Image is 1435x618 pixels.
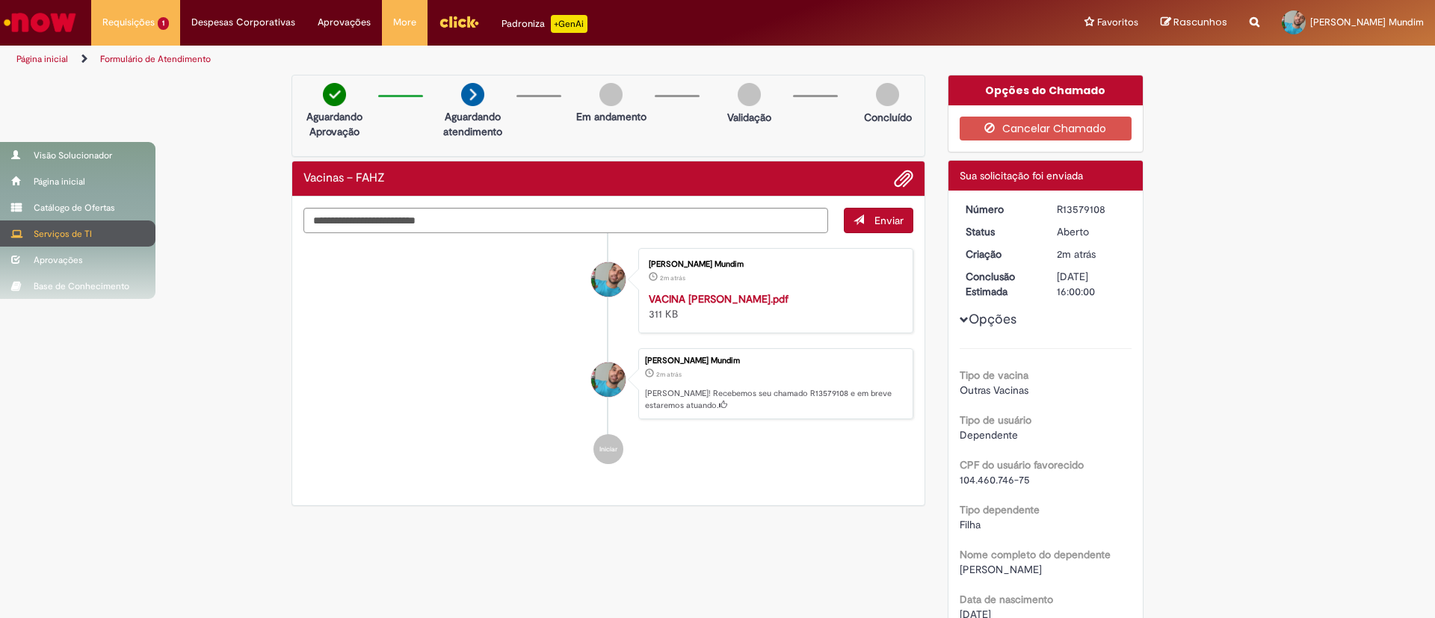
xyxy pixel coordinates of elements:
a: Formulário de Atendimento [100,53,211,65]
dt: Conclusão Estimada [954,269,1046,299]
ul: Histórico de tíquete [303,233,913,480]
time: 29/09/2025 21:21:24 [656,370,682,379]
div: Padroniza [502,15,587,33]
img: ServiceNow [1,7,78,37]
div: [PERSON_NAME] Mundim [645,356,905,365]
span: Rascunhos [1173,15,1227,29]
button: Cancelar Chamado [960,117,1132,140]
img: check-circle-green.png [323,83,346,106]
textarea: Digite sua mensagem aqui... [303,208,828,233]
dt: Criação [954,247,1046,262]
a: VACINA [PERSON_NAME].pdf [649,292,789,306]
span: Despesas Corporativas [191,15,295,30]
b: Data de nascimento [960,593,1053,606]
ul: Trilhas de página [11,46,945,73]
dt: Número [954,202,1046,217]
p: +GenAi [551,15,587,33]
li: Clayton Rocha Mundim [303,348,913,420]
img: arrow-next.png [461,83,484,106]
p: Aguardando Aprovação [298,109,371,139]
p: Em andamento [576,109,646,124]
p: Concluído [864,110,912,125]
h2: Vacinas – FAHZ Histórico de tíquete [303,172,385,185]
b: Tipo dependente [960,503,1040,516]
span: 104.460.746-75 [960,473,1030,486]
span: [PERSON_NAME] Mundim [1310,16,1424,28]
span: Requisições [102,15,155,30]
img: img-circle-grey.png [738,83,761,106]
span: 2m atrás [660,274,685,282]
span: [PERSON_NAME] [960,563,1042,576]
button: Enviar [844,208,913,233]
img: click_logo_yellow_360x200.png [439,10,479,33]
div: 311 KB [649,291,898,321]
div: [PERSON_NAME] Mundim [649,260,898,269]
img: img-circle-grey.png [876,83,899,106]
span: More [393,15,416,30]
span: Favoritos [1097,15,1138,30]
p: [PERSON_NAME]! Recebemos seu chamado R13579108 e em breve estaremos atuando. [645,388,905,411]
img: img-circle-grey.png [599,83,623,106]
span: 1 [158,17,169,30]
time: 29/09/2025 21:20:59 [660,274,685,282]
a: Página inicial [16,53,68,65]
span: Filha [960,518,981,531]
div: R13579108 [1057,202,1126,217]
div: Clayton Rocha Mundim [591,362,626,397]
span: Enviar [874,214,904,227]
b: Nome completo do dependente [960,548,1111,561]
span: 2m atrás [1057,247,1096,261]
p: Aguardando atendimento [436,109,509,139]
span: Dependente [960,428,1018,442]
p: Validação [727,110,771,125]
a: Rascunhos [1161,16,1227,30]
span: Sua solicitação foi enviada [960,169,1083,182]
b: CPF do usuário favorecido [960,458,1084,472]
div: Aberto [1057,224,1126,239]
div: Clayton Rocha Mundim [591,262,626,297]
b: Tipo de vacina [960,368,1028,382]
b: Tipo de usuário [960,413,1031,427]
div: 29/09/2025 21:21:24 [1057,247,1126,262]
dt: Status [954,224,1046,239]
span: Outras Vacinas [960,383,1028,397]
time: 29/09/2025 21:21:24 [1057,247,1096,261]
div: Opções do Chamado [948,75,1144,105]
button: Adicionar anexos [894,169,913,188]
span: Aprovações [318,15,371,30]
span: 2m atrás [656,370,682,379]
div: [DATE] 16:00:00 [1057,269,1126,299]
